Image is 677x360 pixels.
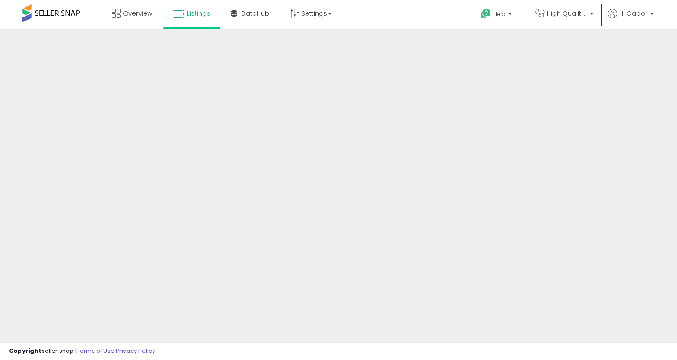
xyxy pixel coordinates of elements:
[473,1,521,29] a: Help
[619,9,647,18] span: Hi Gabor
[608,9,654,29] a: Hi Gabor
[547,9,587,18] span: High Quality Good Prices
[480,8,491,19] i: Get Help
[77,347,115,355] a: Terms of Use
[9,347,42,355] strong: Copyright
[241,9,269,18] span: DataHub
[9,347,155,356] div: seller snap | |
[187,9,210,18] span: Listings
[116,347,155,355] a: Privacy Policy
[123,9,152,18] span: Overview
[494,10,506,18] span: Help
